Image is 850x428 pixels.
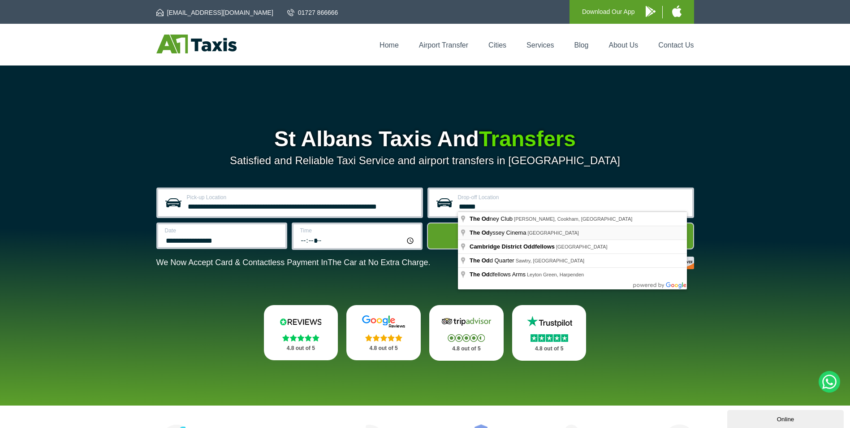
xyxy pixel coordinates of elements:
a: Google Stars 4.8 out of 5 [346,305,421,360]
span: dfellows Arms [470,271,527,278]
span: yssey Cinema [470,229,527,236]
p: 4.8 out of 5 [356,343,411,354]
span: The Od [470,229,490,236]
a: Trustpilot Stars 4.8 out of 5 [512,305,587,361]
span: [GEOGRAPHIC_DATA] [527,230,579,236]
img: Tripadvisor [440,315,493,328]
p: 4.8 out of 5 [274,343,328,354]
span: [PERSON_NAME], Cookham, [GEOGRAPHIC_DATA] [514,216,632,222]
a: Blog [574,41,588,49]
h1: St Albans Taxis And [156,128,694,150]
a: Contact Us [658,41,694,49]
p: 4.8 out of 5 [522,343,577,354]
p: 4.8 out of 5 [439,343,494,354]
span: The Od [470,215,490,222]
a: [EMAIL_ADDRESS][DOMAIN_NAME] [156,8,273,17]
img: A1 Taxis Android App [646,6,656,17]
a: Tripadvisor Stars 4.8 out of 5 [429,305,504,361]
label: Drop-off Location [458,195,687,200]
label: Time [300,228,415,233]
img: Stars [448,334,485,342]
a: Services [526,41,554,49]
span: Sawtry, [GEOGRAPHIC_DATA] [516,258,584,263]
a: Home [380,41,399,49]
label: Date [165,228,280,233]
span: ney Club [470,215,514,222]
span: [GEOGRAPHIC_DATA] [556,244,608,249]
span: Cambridge District Oddfellows [470,243,555,250]
p: We Now Accept Card & Contactless Payment In [156,258,431,267]
a: About Us [609,41,639,49]
p: Download Our App [582,6,635,17]
p: Satisfied and Reliable Taxi Service and airport transfers in [GEOGRAPHIC_DATA] [156,154,694,167]
span: d Quarter [470,257,516,264]
span: Leyton Green, Harpenden [527,272,584,277]
iframe: chat widget [727,408,846,428]
a: 01727 866666 [287,8,338,17]
span: The Od [470,257,490,264]
label: Pick-up Location [187,195,416,200]
a: Airport Transfer [419,41,468,49]
span: The Car at No Extra Charge. [328,258,430,267]
span: The Od [470,271,490,278]
img: A1 Taxis St Albans LTD [156,35,237,53]
img: A1 Taxis iPhone App [672,5,682,17]
a: Cities [488,41,506,49]
img: Google [357,315,410,328]
img: Trustpilot [522,315,576,328]
span: Transfers [479,127,576,151]
img: Stars [531,334,568,342]
img: Stars [365,334,402,341]
img: Reviews.io [274,315,328,328]
a: Reviews.io Stars 4.8 out of 5 [264,305,338,360]
img: Stars [282,334,319,341]
button: Get Quote [427,223,694,249]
